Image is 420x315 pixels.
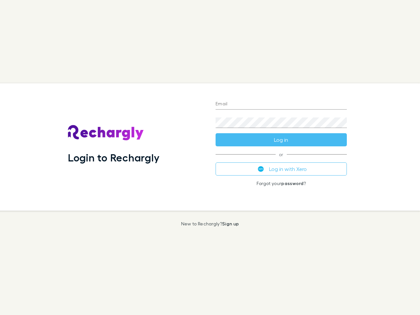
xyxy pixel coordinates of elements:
p: New to Rechargly? [181,221,239,226]
a: password [281,180,304,186]
p: Forgot your ? [216,181,347,186]
img: Xero's logo [258,166,264,172]
button: Log in with Xero [216,162,347,176]
img: Rechargly's Logo [68,125,144,141]
span: or [216,154,347,155]
h1: Login to Rechargly [68,151,159,164]
button: Log in [216,133,347,146]
a: Sign up [222,221,239,226]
